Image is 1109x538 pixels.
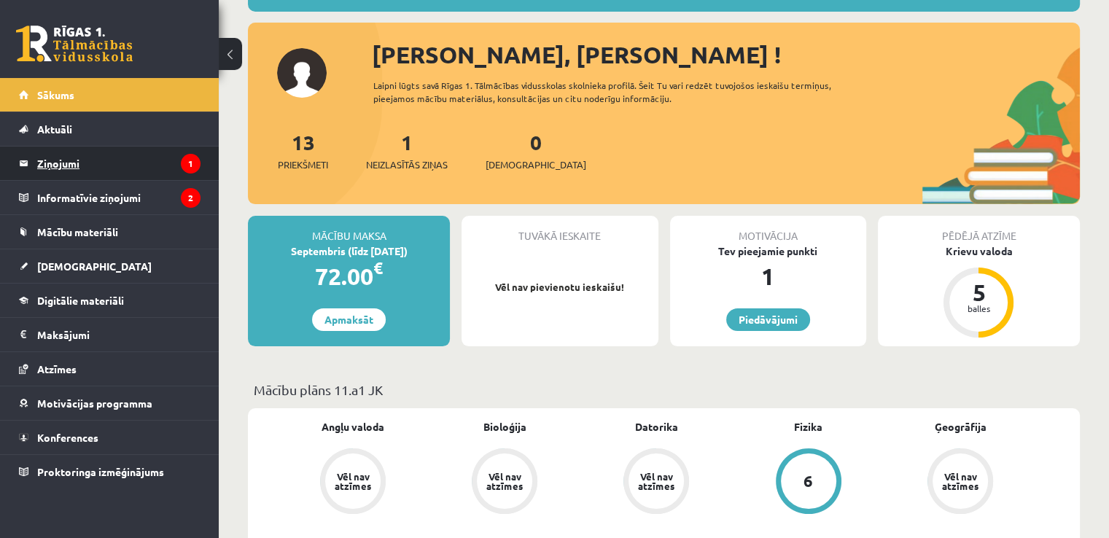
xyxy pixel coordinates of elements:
a: Fizika [794,419,822,434]
a: Angļu valoda [322,419,384,434]
a: Piedāvājumi [726,308,810,331]
span: Neizlasītās ziņas [366,157,448,172]
p: Mācību plāns 11.a1 JK [254,380,1074,399]
a: Proktoringa izmēģinājums [19,455,201,488]
div: 5 [957,281,1000,304]
a: Sākums [19,78,201,112]
span: Konferences [37,431,98,444]
a: Ziņojumi1 [19,147,201,180]
div: Vēl nav atzīmes [484,472,525,491]
div: balles [957,304,1000,313]
a: Aktuāli [19,112,201,146]
span: € [373,257,383,278]
a: 0[DEMOGRAPHIC_DATA] [486,129,586,172]
div: Tev pieejamie punkti [670,243,866,259]
span: Aktuāli [37,122,72,136]
div: Laipni lūgts savā Rīgas 1. Tālmācības vidusskolas skolnieka profilā. Šeit Tu vari redzēt tuvojošo... [373,79,873,105]
a: Maksājumi [19,318,201,351]
div: Vēl nav atzīmes [332,472,373,491]
a: Atzīmes [19,352,201,386]
a: Rīgas 1. Tālmācības vidusskola [16,26,133,62]
a: Apmaksāt [312,308,386,331]
div: Mācību maksa [248,216,450,243]
div: [PERSON_NAME], [PERSON_NAME] ! [372,37,1080,72]
p: Vēl nav pievienotu ieskaišu! [469,280,650,295]
div: Motivācija [670,216,866,243]
a: Mācību materiāli [19,215,201,249]
span: Priekšmeti [278,157,328,172]
a: Vēl nav atzīmes [277,448,429,517]
legend: Ziņojumi [37,147,201,180]
a: Vēl nav atzīmes [429,448,580,517]
a: Vēl nav atzīmes [580,448,732,517]
div: Pēdējā atzīme [878,216,1080,243]
a: Datorika [635,419,678,434]
div: 6 [803,473,813,489]
div: Septembris (līdz [DATE]) [248,243,450,259]
a: Ģeogrāfija [934,419,986,434]
span: Sākums [37,88,74,101]
span: Atzīmes [37,362,77,375]
a: 1Neizlasītās ziņas [366,129,448,172]
div: 1 [670,259,866,294]
a: Bioloģija [483,419,526,434]
span: Proktoringa izmēģinājums [37,465,164,478]
a: [DEMOGRAPHIC_DATA] [19,249,201,283]
a: Vēl nav atzīmes [884,448,1036,517]
legend: Informatīvie ziņojumi [37,181,201,214]
div: Krievu valoda [878,243,1080,259]
span: Mācību materiāli [37,225,118,238]
div: Tuvākā ieskaite [462,216,658,243]
a: 6 [733,448,884,517]
i: 2 [181,188,201,208]
span: [DEMOGRAPHIC_DATA] [486,157,586,172]
a: Krievu valoda 5 balles [878,243,1080,340]
a: Motivācijas programma [19,386,201,420]
a: 13Priekšmeti [278,129,328,172]
a: Informatīvie ziņojumi2 [19,181,201,214]
legend: Maksājumi [37,318,201,351]
span: Digitālie materiāli [37,294,124,307]
i: 1 [181,154,201,174]
div: Vēl nav atzīmes [636,472,677,491]
div: Vēl nav atzīmes [940,472,981,491]
span: Motivācijas programma [37,397,152,410]
span: [DEMOGRAPHIC_DATA] [37,260,152,273]
div: 72.00 [248,259,450,294]
a: Digitālie materiāli [19,284,201,317]
a: Konferences [19,421,201,454]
